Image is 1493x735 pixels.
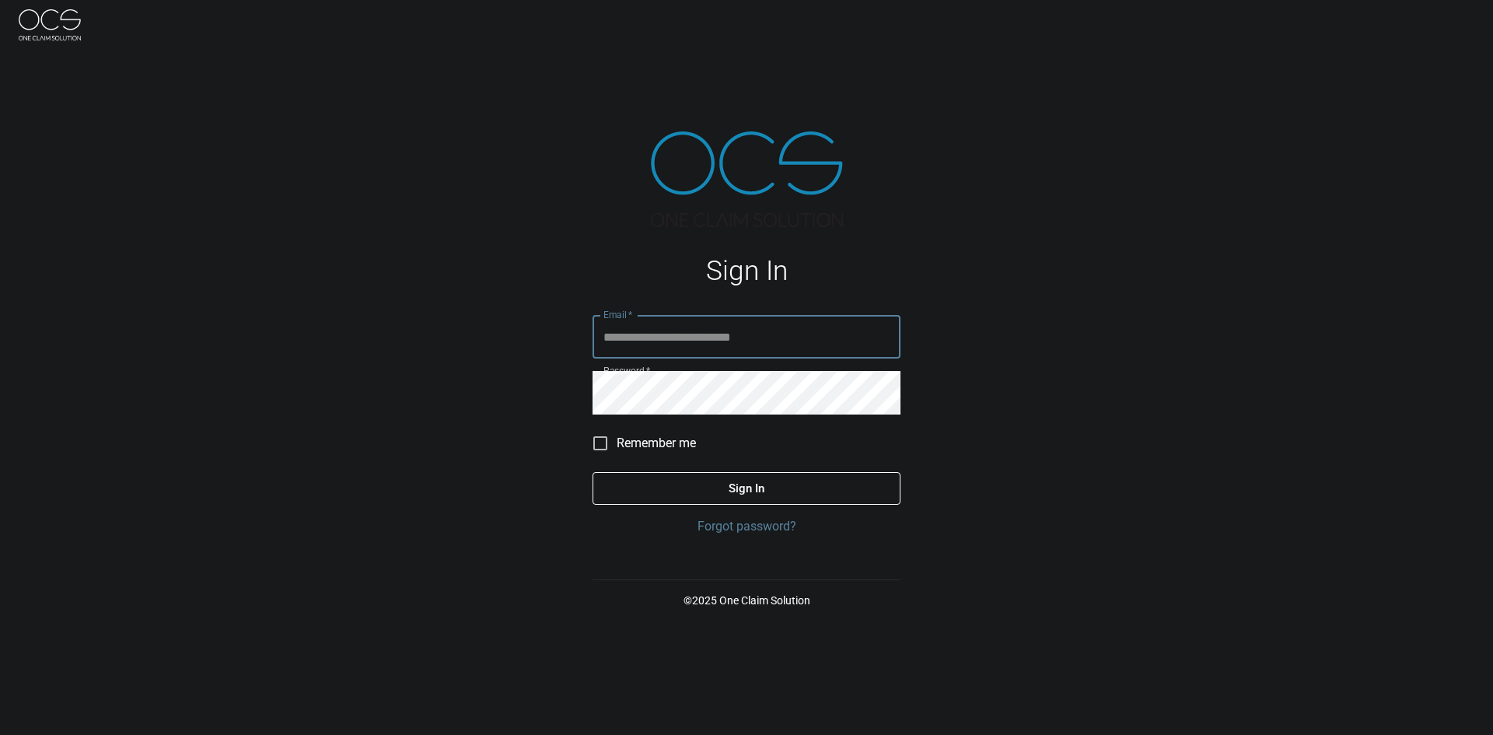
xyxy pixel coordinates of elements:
label: Email [603,308,633,321]
img: ocs-logo-tra.png [651,131,843,227]
label: Password [603,364,650,377]
button: Sign In [593,472,900,505]
h1: Sign In [593,255,900,287]
a: Forgot password? [593,517,900,536]
p: © 2025 One Claim Solution [593,593,900,608]
img: ocs-logo-white-transparent.png [19,9,81,40]
span: Remember me [617,434,696,453]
